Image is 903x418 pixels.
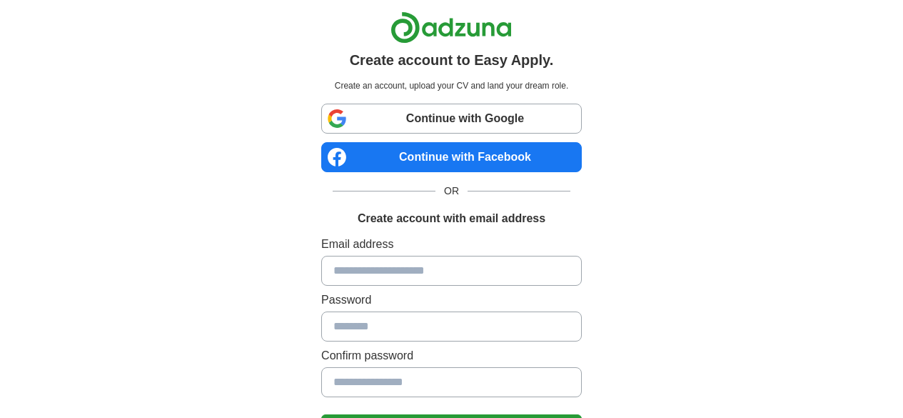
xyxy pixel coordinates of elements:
[321,292,582,309] label: Password
[350,49,554,71] h1: Create account to Easy Apply.
[390,11,512,44] img: Adzuna logo
[321,142,582,172] a: Continue with Facebook
[321,104,582,134] a: Continue with Google
[321,347,582,364] label: Confirm password
[321,236,582,253] label: Email address
[358,210,545,227] h1: Create account with email address
[324,79,579,92] p: Create an account, upload your CV and land your dream role.
[435,184,468,199] span: OR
